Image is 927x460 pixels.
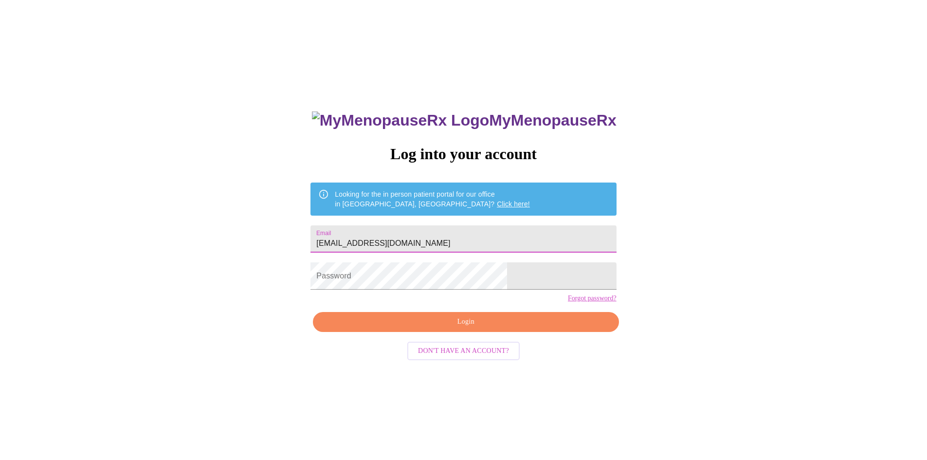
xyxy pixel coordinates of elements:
[405,346,522,354] a: Don't have an account?
[335,185,530,213] div: Looking for the in person patient portal for our office in [GEOGRAPHIC_DATA], [GEOGRAPHIC_DATA]?
[312,111,489,129] img: MyMenopauseRx Logo
[310,145,616,163] h3: Log into your account
[418,345,509,357] span: Don't have an account?
[324,316,607,328] span: Login
[407,342,520,361] button: Don't have an account?
[313,312,618,332] button: Login
[497,200,530,208] a: Click here!
[568,294,617,302] a: Forgot password?
[312,111,617,129] h3: MyMenopauseRx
